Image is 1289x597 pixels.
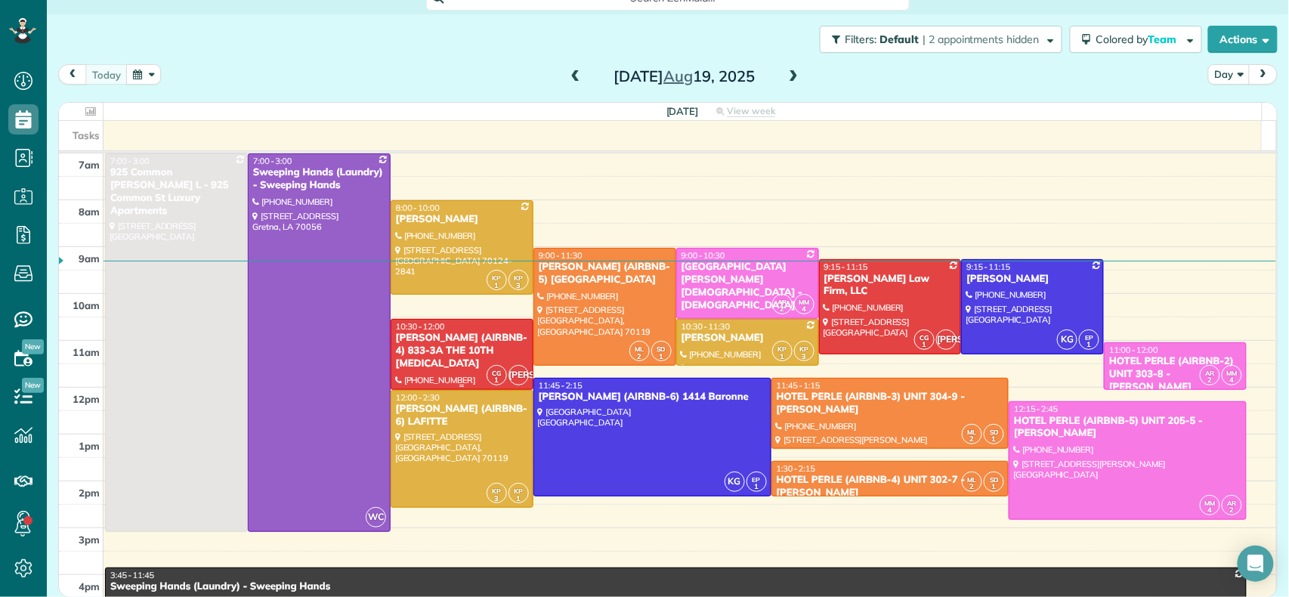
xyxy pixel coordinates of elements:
[79,534,100,546] span: 3pm
[509,279,528,293] small: 3
[963,480,981,494] small: 2
[936,329,957,350] span: [PERSON_NAME]
[968,428,977,436] span: ML
[985,480,1003,494] small: 1
[538,391,767,404] div: [PERSON_NAME] (AIRBNB-6) 1414 Baronne
[795,350,814,364] small: 3
[1096,32,1182,46] span: Colored by
[538,261,672,286] div: [PERSON_NAME] (AIRBNB-5) [GEOGRAPHIC_DATA]
[492,487,501,495] span: KP
[1227,369,1238,377] span: MM
[1013,415,1242,441] div: HOTEL PERLE (AIRBNB-5) UNIT 205-5 - [PERSON_NAME]
[635,345,644,353] span: ML
[1080,338,1099,352] small: 1
[396,321,445,332] span: 10:30 - 12:00
[682,250,725,261] span: 9:00 - 10:30
[396,392,440,403] span: 12:00 - 2:30
[727,105,775,117] span: View week
[79,487,100,499] span: 2pm
[1208,64,1250,85] button: Day
[845,32,876,46] span: Filters:
[85,64,128,85] button: today
[514,487,523,495] span: KP
[773,350,792,364] small: 1
[1228,499,1237,507] span: AR
[966,273,1099,286] div: [PERSON_NAME]
[79,206,100,218] span: 8am
[79,159,100,171] span: 7am
[630,350,649,364] small: 2
[1148,32,1179,46] span: Team
[58,64,87,85] button: prev
[22,339,44,354] span: New
[725,472,745,492] span: KG
[1205,499,1216,507] span: MM
[799,345,808,353] span: KP
[1201,503,1219,518] small: 4
[110,570,154,580] span: 3:45 - 11:45
[539,250,583,261] span: 9:00 - 11:30
[1109,345,1158,355] span: 11:00 - 12:00
[395,213,529,226] div: [PERSON_NAME]
[966,261,1010,272] span: 9:15 - 11:15
[492,274,501,282] span: KP
[923,32,1040,46] span: | 2 appointments hidden
[968,475,977,484] span: ML
[747,480,766,494] small: 1
[799,298,809,306] span: MM
[777,345,787,353] span: KP
[73,129,100,141] span: Tasks
[777,463,816,474] span: 1:30 - 2:15
[682,321,731,332] span: 10:30 - 11:30
[776,474,1005,500] div: HOTEL PERLE (AIRBNB-4) UNIT 302-7 - [PERSON_NAME]
[824,261,868,272] span: 9:15 - 11:15
[1223,503,1241,518] small: 2
[79,252,100,264] span: 9am
[396,203,440,213] span: 8:00 - 10:00
[1014,404,1058,414] span: 12:15 - 2:45
[820,26,1062,53] button: Filters: Default | 2 appointments hidden
[773,302,792,317] small: 2
[1085,333,1093,342] span: EP
[1249,64,1278,85] button: next
[79,440,100,452] span: 1pm
[652,350,671,364] small: 1
[1070,26,1202,53] button: Colored byTeam
[487,492,506,506] small: 3
[777,380,821,391] span: 11:45 - 1:15
[514,274,523,282] span: KP
[1201,373,1219,388] small: 2
[963,432,981,447] small: 2
[1223,373,1241,388] small: 4
[73,393,100,405] span: 12pm
[509,492,528,506] small: 1
[253,156,292,166] span: 7:00 - 3:00
[252,166,386,192] div: Sweeping Hands (Laundry) - Sweeping Hands
[110,580,1242,593] div: Sweeping Hands (Laundry) - Sweeping Hands
[1206,369,1215,377] span: AR
[508,365,529,385] span: [PERSON_NAME]
[812,26,1062,53] a: Filters: Default | 2 appointments hidden
[915,338,934,352] small: 1
[681,332,815,345] div: [PERSON_NAME]
[395,403,529,428] div: [PERSON_NAME] (AIRBNB-6) LAFITTE
[487,279,506,293] small: 1
[1108,355,1242,394] div: HOTEL PERLE (AIRBNB-2) UNIT 303-8 - [PERSON_NAME]
[110,156,150,166] span: 7:00 - 3:00
[657,345,666,353] span: SD
[1208,26,1278,53] button: Actions
[590,68,779,85] h2: [DATE] 19, 2025
[920,333,929,342] span: CG
[824,273,957,298] div: [PERSON_NAME] Law Firm, LLC
[879,32,920,46] span: Default
[753,475,761,484] span: EP
[487,373,506,388] small: 1
[795,302,814,317] small: 4
[366,507,386,527] span: WC
[73,346,100,358] span: 11am
[22,378,44,393] span: New
[777,298,787,306] span: AR
[990,428,998,436] span: SD
[79,580,100,592] span: 4pm
[681,261,815,312] div: [GEOGRAPHIC_DATA][PERSON_NAME][DEMOGRAPHIC_DATA] - [DEMOGRAPHIC_DATA]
